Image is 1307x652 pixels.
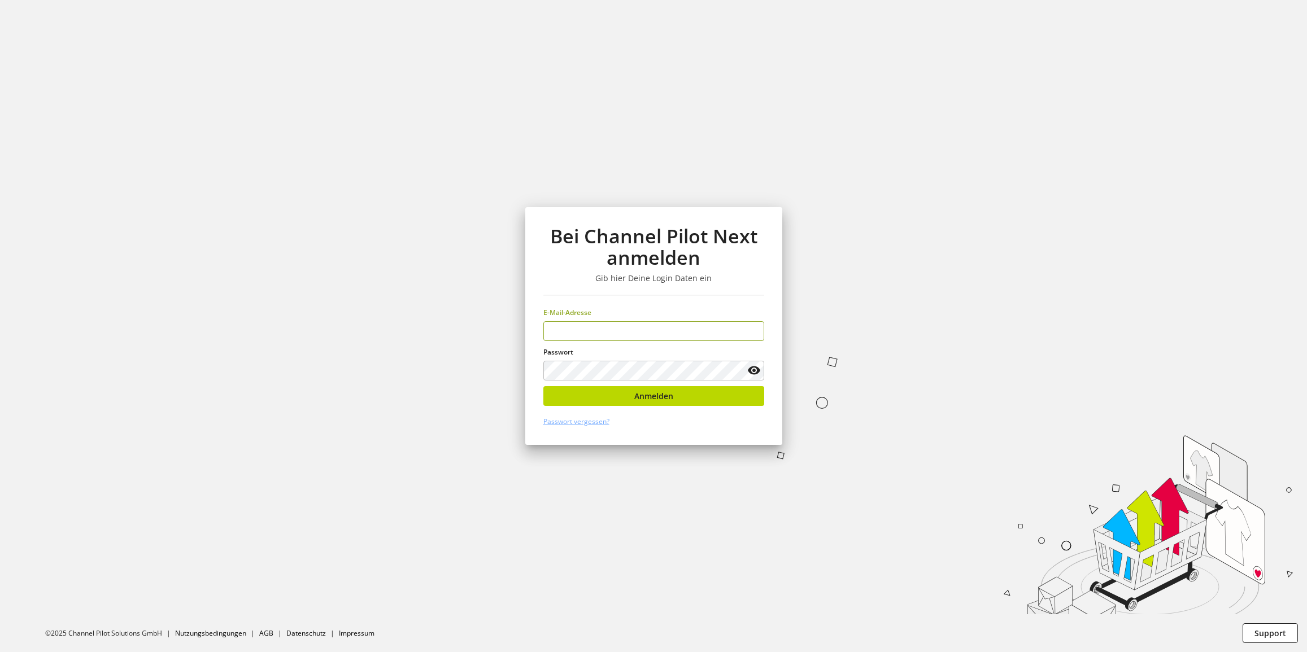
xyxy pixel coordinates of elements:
button: Anmelden [543,386,764,406]
button: Support [1243,623,1298,643]
a: Datenschutz [286,628,326,638]
a: Impressum [339,628,374,638]
li: ©2025 Channel Pilot Solutions GmbH [45,628,175,638]
h3: Gib hier Deine Login Daten ein [543,273,764,283]
span: E-Mail-Adresse [543,308,591,317]
a: AGB [259,628,273,638]
span: Support [1254,627,1286,639]
span: Anmelden [634,390,673,402]
a: Nutzungsbedingungen [175,628,246,638]
span: Passwort [543,347,573,357]
h1: Bei Channel Pilot Next anmelden [543,225,764,269]
a: Passwort vergessen? [543,417,609,426]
